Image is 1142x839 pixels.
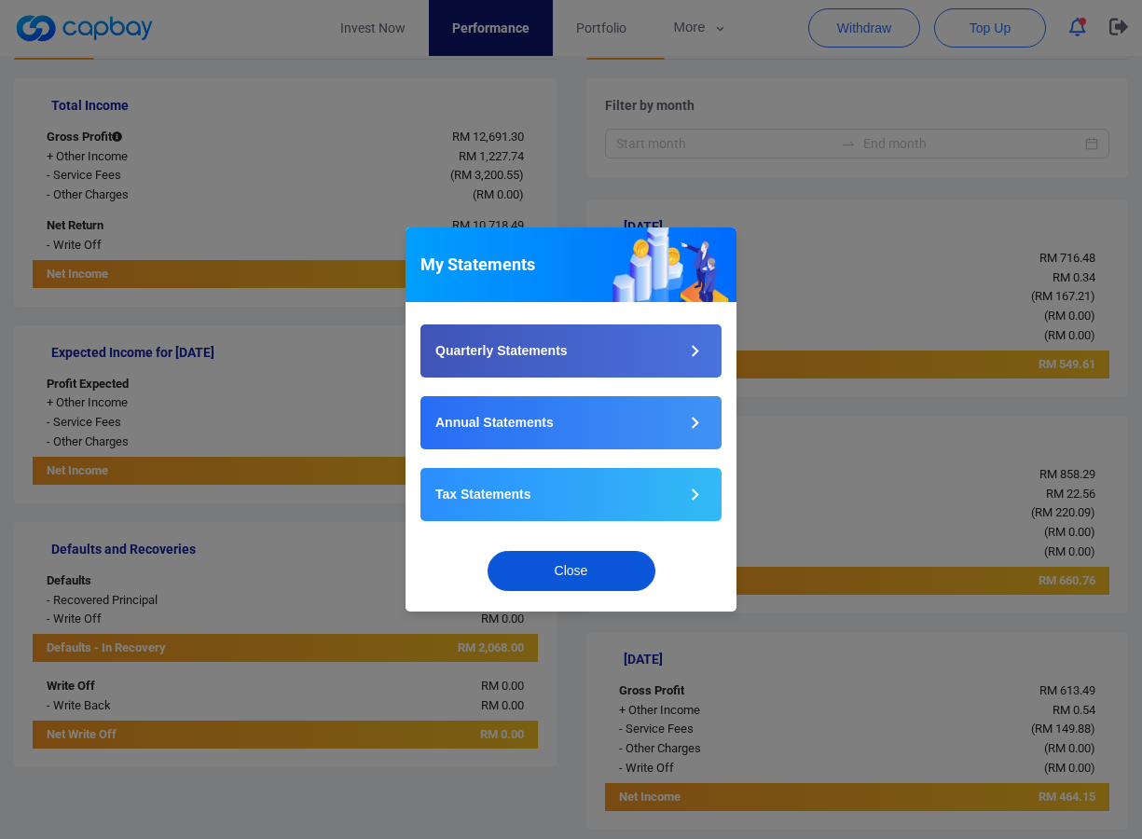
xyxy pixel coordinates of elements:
button: Close [488,551,655,591]
button: Quarterly Statements [420,324,722,378]
button: Annual Statements [420,396,722,449]
p: Annual Statements [435,413,554,433]
p: Quarterly Statements [435,341,568,361]
h5: My Statements [420,254,535,276]
button: Tax Statements [420,468,722,521]
p: Tax Statements [435,485,530,504]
